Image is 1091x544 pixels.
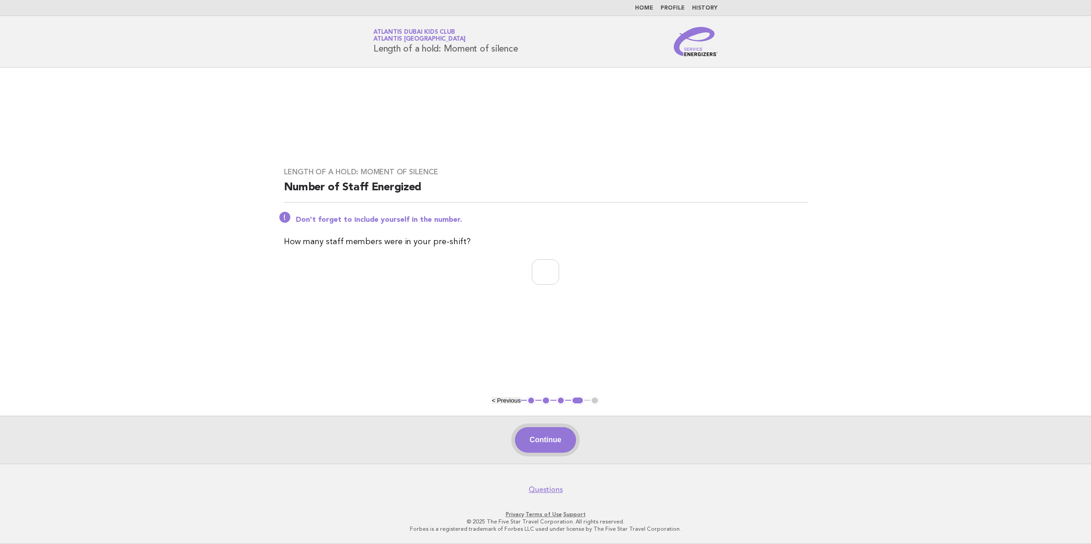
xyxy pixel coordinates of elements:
[506,511,524,518] a: Privacy
[674,27,718,56] img: Service Energizers
[527,396,536,405] button: 1
[661,5,685,11] a: Profile
[266,525,825,533] p: Forbes is a registered trademark of Forbes LLC used under license by The Five Star Travel Corpora...
[541,396,551,405] button: 2
[373,37,466,42] span: Atlantis [GEOGRAPHIC_DATA]
[266,511,825,518] p: · ·
[571,396,584,405] button: 4
[284,167,808,177] h3: Length of a hold: Moment of silence
[492,397,520,404] button: < Previous
[373,29,466,42] a: Atlantis Dubai Kids ClubAtlantis [GEOGRAPHIC_DATA]
[525,511,562,518] a: Terms of Use
[556,396,566,405] button: 3
[635,5,653,11] a: Home
[692,5,718,11] a: History
[515,427,576,453] button: Continue
[373,30,518,53] h1: Length of a hold: Moment of silence
[529,485,563,494] a: Questions
[266,518,825,525] p: © 2025 The Five Star Travel Corporation. All rights reserved.
[284,235,808,248] p: How many staff members were in your pre-shift?
[296,215,808,225] p: Don't forget to include yourself in the number.
[284,180,808,203] h2: Number of Staff Energized
[563,511,586,518] a: Support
